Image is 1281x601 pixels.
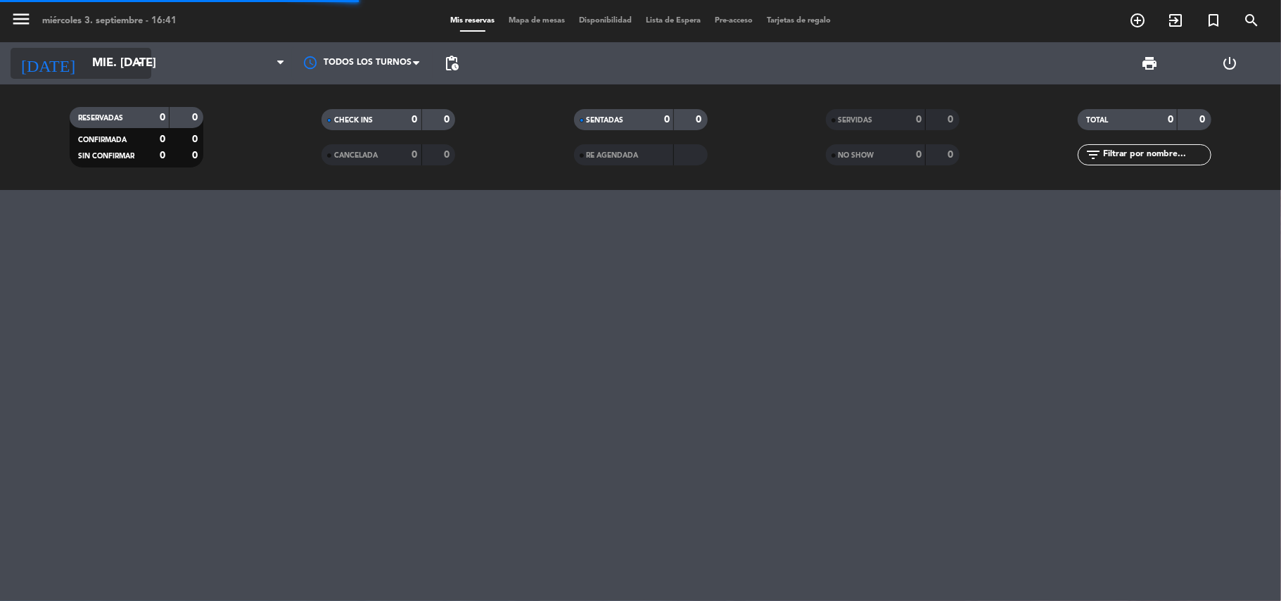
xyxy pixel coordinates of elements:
i: search [1243,12,1260,29]
span: CANCELADA [334,152,378,159]
i: filter_list [1085,146,1102,163]
strong: 0 [192,113,200,122]
span: CHECK INS [334,117,373,124]
i: menu [11,8,32,30]
i: [DATE] [11,48,85,79]
span: NO SHOW [839,152,874,159]
strong: 0 [664,115,670,125]
strong: 0 [1199,115,1208,125]
strong: 0 [916,115,922,125]
span: print [1141,55,1158,72]
strong: 0 [444,115,452,125]
span: RE AGENDADA [587,152,639,159]
strong: 0 [412,150,418,160]
i: exit_to_app [1167,12,1184,29]
strong: 0 [192,151,200,160]
i: arrow_drop_down [131,55,148,72]
i: add_circle_outline [1129,12,1146,29]
span: SIN CONFIRMAR [78,153,134,160]
strong: 0 [192,134,200,144]
strong: 0 [160,134,165,144]
strong: 0 [160,113,165,122]
strong: 0 [948,150,956,160]
span: Mis reservas [443,17,502,25]
i: power_settings_new [1222,55,1239,72]
span: SENTADAS [587,117,624,124]
span: Disponibilidad [572,17,639,25]
span: pending_actions [443,55,460,72]
strong: 0 [160,151,165,160]
span: Tarjetas de regalo [760,17,838,25]
span: Mapa de mesas [502,17,572,25]
span: RESERVADAS [78,115,123,122]
button: menu [11,8,32,34]
strong: 0 [696,115,704,125]
span: CONFIRMADA [78,137,127,144]
div: miércoles 3. septiembre - 16:41 [42,14,177,28]
strong: 0 [1168,115,1173,125]
strong: 0 [444,150,452,160]
span: SERVIDAS [839,117,873,124]
span: TOTAL [1086,117,1108,124]
i: turned_in_not [1205,12,1222,29]
strong: 0 [916,150,922,160]
div: LOG OUT [1190,42,1270,84]
input: Filtrar por nombre... [1102,147,1211,163]
span: Lista de Espera [639,17,708,25]
span: Pre-acceso [708,17,760,25]
strong: 0 [412,115,418,125]
strong: 0 [948,115,956,125]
